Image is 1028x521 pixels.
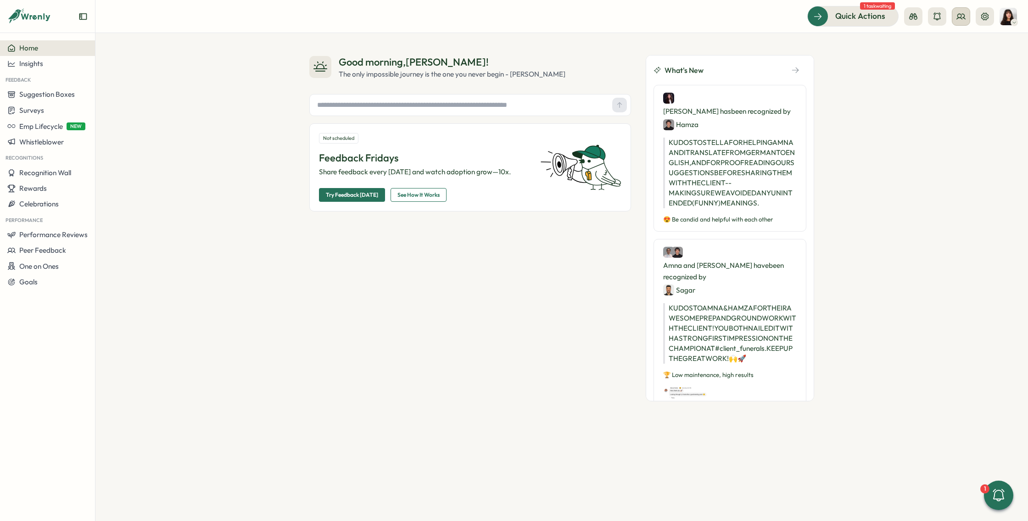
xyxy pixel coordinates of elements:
span: See How It Works [397,188,440,201]
span: Home [19,44,38,52]
img: Recognition Image [663,386,744,401]
span: Celebrations [19,200,59,208]
p: KUDOS TO STELLA FOR HELPING AMNA AND I TRANSLATE FROM GERMAN TO ENGLISH, AND FOR PROOFREADING OUR... [663,138,797,208]
img: Sagar Verma [663,284,674,295]
span: What's New [665,65,704,76]
div: Sagar [663,284,695,296]
div: Amna and [PERSON_NAME] have been recognized by [663,247,797,296]
div: Good morning , [PERSON_NAME] ! [339,55,565,69]
span: Surveys [19,106,44,115]
img: Stella Maliatsos [663,93,674,104]
span: Performance Reviews [19,230,88,239]
span: Peer Feedback [19,246,66,255]
span: 1 task waiting [860,2,895,10]
img: Kelly Rosa [1000,8,1017,25]
p: Feedback Fridays [319,151,529,165]
img: Hamza Atique [663,119,674,130]
div: Hamza [663,119,698,130]
span: Insights [19,59,43,68]
button: Quick Actions [807,6,899,26]
button: See How It Works [391,188,447,202]
img: Hamza Atique [672,247,683,258]
p: KUDOS TO AMNA & HAMZA FOR THEIR AWESOME PREP AND GROUNDWORK WITH THE CLIENT! YOU BOTH NAILED IT W... [663,303,797,364]
span: NEW [67,122,85,130]
img: Amna Khattak [663,247,674,258]
button: Expand sidebar [78,12,88,21]
button: 1 [984,481,1013,510]
span: Whistleblower [19,138,64,146]
span: Recognition Wall [19,168,71,177]
p: Share feedback every [DATE] and watch adoption grow—10x. [319,167,529,177]
span: Goals [19,277,38,286]
button: Try Feedback [DATE] [319,188,385,202]
span: Rewards [19,184,47,193]
span: Emp Lifecycle [19,122,63,131]
span: Suggestion Boxes [19,90,75,99]
span: Quick Actions [835,10,885,22]
p: 😍 Be candid and helpful with each other [663,216,797,224]
div: The only impossible journey is the one you never begin - [PERSON_NAME] [339,69,565,79]
p: 🏆 Low maintenance, high results [663,371,797,379]
span: One on Ones [19,262,59,271]
div: 1 [980,484,989,493]
div: Not scheduled [319,133,358,144]
span: Try Feedback [DATE] [326,188,378,201]
div: [PERSON_NAME] has been recognized by [663,93,797,130]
